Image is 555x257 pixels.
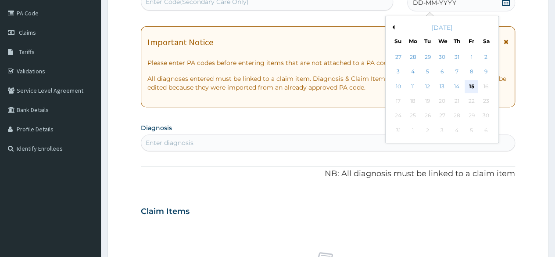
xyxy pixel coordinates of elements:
div: Choose Friday, August 8th, 2025 [465,65,478,79]
div: Not available Wednesday, August 20th, 2025 [435,94,448,108]
div: Not available Wednesday, August 27th, 2025 [435,109,448,123]
div: Not available Saturday, August 30th, 2025 [479,109,492,123]
p: NB: All diagnosis must be linked to a claim item [141,168,515,180]
div: Not available Sunday, August 17th, 2025 [391,94,405,108]
div: [DATE] [389,23,495,32]
h3: Claim Items [141,207,190,217]
div: Tu [423,37,431,45]
div: Not available Thursday, September 4th, 2025 [450,124,463,137]
div: Not available Friday, September 5th, 2025 [465,124,478,137]
div: Mo [409,37,416,45]
div: Not available Tuesday, September 2nd, 2025 [421,124,434,137]
div: Sa [482,37,490,45]
div: Fr [468,37,475,45]
div: Choose Tuesday, August 5th, 2025 [421,65,434,79]
div: Choose Sunday, August 3rd, 2025 [391,65,405,79]
label: Diagnosis [141,123,172,132]
div: Choose Friday, August 15th, 2025 [465,80,478,93]
div: Choose Friday, August 1st, 2025 [465,51,478,64]
div: Choose Thursday, August 14th, 2025 [450,80,463,93]
button: Previous Month [390,25,394,29]
div: Choose Monday, July 28th, 2025 [406,51,419,64]
div: Not available Monday, September 1st, 2025 [406,124,419,137]
div: Not available Saturday, August 23rd, 2025 [479,94,492,108]
div: month 2025-08 [391,50,493,138]
div: Choose Thursday, August 7th, 2025 [450,65,463,79]
div: Choose Wednesday, August 13th, 2025 [435,80,448,93]
div: Choose Monday, August 4th, 2025 [406,65,419,79]
div: Not available Thursday, August 21st, 2025 [450,94,463,108]
h1: Important Notice [147,37,213,47]
div: Choose Sunday, August 10th, 2025 [391,80,405,93]
div: Not available Sunday, August 31st, 2025 [391,124,405,137]
span: Tariffs [19,48,35,56]
div: Su [394,37,401,45]
div: Choose Tuesday, July 29th, 2025 [421,51,434,64]
div: Not available Sunday, August 24th, 2025 [391,109,405,123]
div: Not available Saturday, September 6th, 2025 [479,124,492,137]
div: Choose Wednesday, August 6th, 2025 [435,65,448,79]
div: Choose Thursday, July 31st, 2025 [450,51,463,64]
div: Not available Monday, August 18th, 2025 [406,94,419,108]
div: Not available Tuesday, August 26th, 2025 [421,109,434,123]
div: Not available Friday, August 22nd, 2025 [465,94,478,108]
div: Choose Sunday, July 27th, 2025 [391,51,405,64]
div: Not available Monday, August 25th, 2025 [406,109,419,123]
div: Not available Friday, August 29th, 2025 [465,109,478,123]
div: Choose Tuesday, August 12th, 2025 [421,80,434,93]
div: Not available Thursday, August 28th, 2025 [450,109,463,123]
span: Claims [19,29,36,36]
div: Not available Saturday, August 16th, 2025 [479,80,492,93]
p: All diagnoses entered must be linked to a claim item. Diagnosis & Claim Items that are visible bu... [147,74,508,92]
div: Th [453,37,460,45]
div: We [438,37,446,45]
div: Choose Wednesday, July 30th, 2025 [435,51,448,64]
div: Not available Tuesday, August 19th, 2025 [421,94,434,108]
div: Enter diagnosis [146,138,193,147]
div: Choose Monday, August 11th, 2025 [406,80,419,93]
div: Not available Wednesday, September 3rd, 2025 [435,124,448,137]
p: Please enter PA codes before entering items that are not attached to a PA code [147,58,508,67]
div: Choose Saturday, August 9th, 2025 [479,65,492,79]
div: Choose Saturday, August 2nd, 2025 [479,51,492,64]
